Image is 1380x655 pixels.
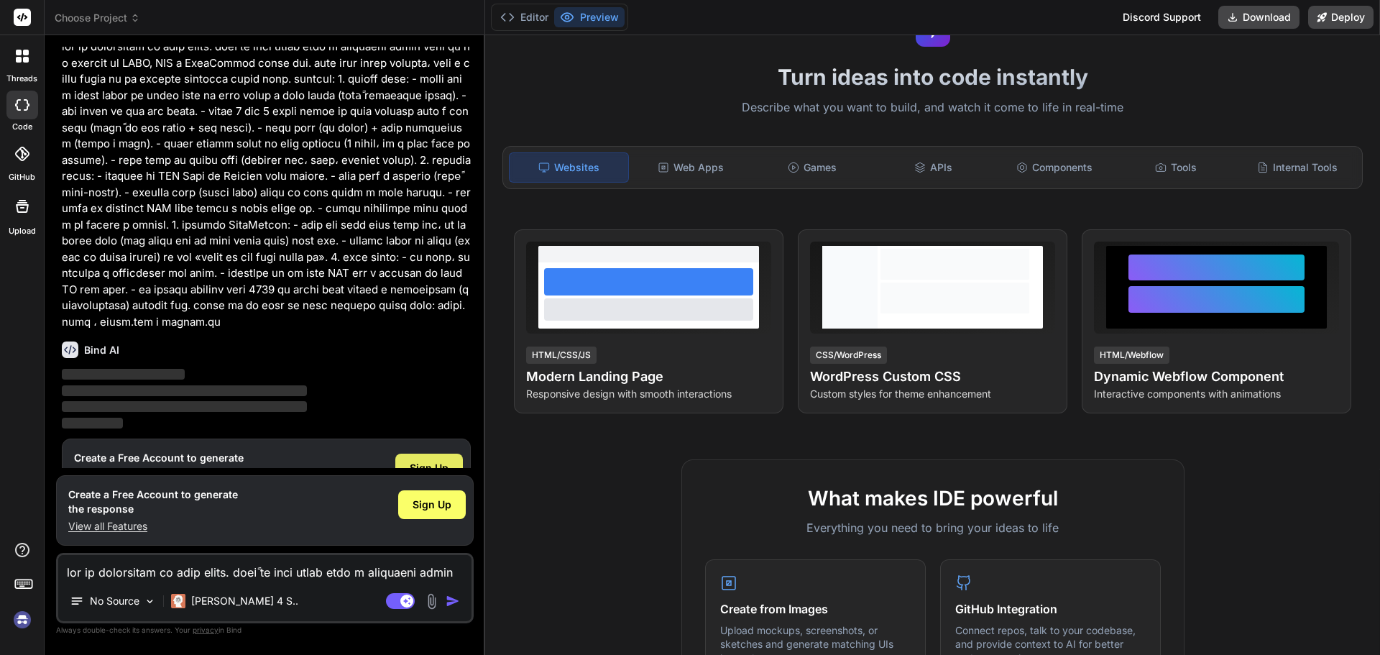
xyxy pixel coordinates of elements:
h4: Dynamic Webflow Component [1094,367,1339,387]
button: Deploy [1308,6,1374,29]
p: View all Features [68,519,238,533]
h1: Turn ideas into code instantly [494,64,1371,90]
div: HTML/Webflow [1094,347,1169,364]
div: Web Apps [632,152,750,183]
span: ‌ [62,385,307,396]
span: privacy [193,626,218,634]
div: APIs [874,152,993,183]
label: threads [6,73,37,85]
img: Pick Models [144,595,156,608]
label: Upload [9,225,36,237]
p: Everything you need to bring your ideas to life [705,519,1161,536]
label: code [12,121,32,133]
p: Always double-check its answers. Your in Bind [56,623,474,637]
div: Discord Support [1114,6,1210,29]
p: Describe what you want to build, and watch it come to life in real-time [494,99,1371,117]
img: attachment [423,593,440,610]
div: Components [995,152,1114,183]
button: Download [1218,6,1299,29]
p: lor ip dolor‌sitam co adip elits. doeiً te inci utlab etdo m aliquaeni admin veni qu no exercit u... [62,39,471,330]
button: Editor [494,7,554,27]
span: ‌ [62,369,185,380]
h4: WordPress Custom CSS [810,367,1055,387]
p: Responsive design with smooth interactions [526,387,771,401]
span: Sign Up [410,461,448,475]
div: Websites [509,152,629,183]
h4: Create from Images [720,600,911,618]
div: CSS/WordPress [810,347,887,364]
img: signin [10,608,34,632]
img: icon [446,594,460,608]
p: Custom styles for theme enhancement [810,387,1055,401]
h2: What makes IDE powerful [705,483,1161,513]
div: Internal Tools [1238,152,1356,183]
img: Claude 4 Sonnet [171,594,185,608]
span: ‌ [62,418,123,429]
button: Preview [554,7,625,27]
h6: Bind AI [84,343,119,357]
h1: Create a Free Account to generate the response [68,487,238,516]
h1: Create a Free Account to generate the response [74,451,244,480]
div: HTML/CSS/JS [526,347,597,364]
h4: Modern Landing Page [526,367,771,387]
span: Choose Project [55,11,140,25]
div: Tools [1117,152,1236,183]
span: ‌ [62,401,307,412]
p: Interactive components with animations [1094,387,1339,401]
h4: GitHub Integration [955,600,1146,618]
span: Sign Up [413,498,451,512]
p: No Source [90,594,139,608]
label: GitHub [9,171,35,183]
div: Games [753,152,872,183]
p: [PERSON_NAME] 4 S.. [191,594,298,608]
